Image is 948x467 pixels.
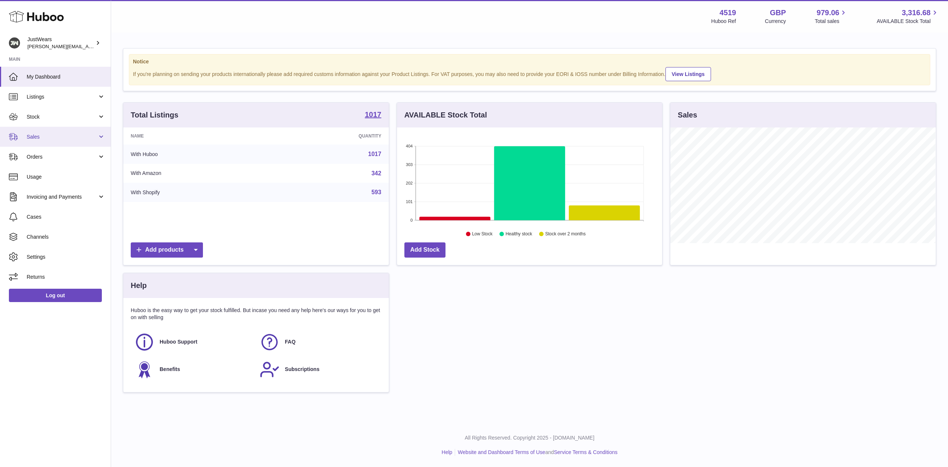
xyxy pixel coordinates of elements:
strong: Notice [133,58,926,65]
span: Stock [27,113,97,120]
div: Currency [765,18,786,25]
span: Benefits [160,366,180,373]
span: My Dashboard [27,73,105,80]
text: 202 [406,181,413,185]
a: Website and Dashboard Terms of Use [458,449,545,455]
span: Listings [27,93,97,100]
span: Cases [27,213,105,221]
a: FAQ [260,332,377,352]
a: 1017 [365,111,381,120]
td: With Shopify [123,183,268,202]
a: 3,316.68 AVAILABLE Stock Total [877,8,939,25]
span: [PERSON_NAME][EMAIL_ADDRESS][DOMAIN_NAME] [27,43,148,49]
a: Add products [131,242,203,258]
span: Channels [27,233,105,241]
a: Benefits [134,360,252,380]
a: Huboo Support [134,332,252,352]
span: 3,316.68 [902,8,931,18]
span: Usage [27,173,105,180]
a: 979.06 Total sales [815,8,848,25]
a: Log out [9,289,102,302]
span: AVAILABLE Stock Total [877,18,939,25]
span: Invoicing and Payments [27,193,97,201]
p: Huboo is the easy way to get your stock fulfilled. But incase you need any help here's our ways f... [131,307,381,321]
h3: Sales [678,110,697,120]
div: If you're planning on sending your products internationally please add required customs informati... [133,66,926,81]
td: With Amazon [123,164,268,183]
a: Help [442,449,453,455]
span: 979.06 [817,8,839,18]
strong: 1017 [365,111,381,118]
text: 404 [406,144,413,148]
img: josh@just-wears.com [9,37,20,49]
th: Name [123,127,268,145]
span: Returns [27,274,105,281]
text: 303 [406,162,413,167]
text: Low Stock [472,232,493,237]
strong: GBP [770,8,786,18]
div: JustWears [27,36,94,50]
a: Service Terms & Conditions [554,449,618,455]
a: 342 [371,170,381,176]
span: Settings [27,254,105,261]
text: 101 [406,199,413,204]
span: Orders [27,153,97,160]
strong: 4519 [720,8,736,18]
td: With Huboo [123,145,268,164]
text: 0 [410,218,413,222]
h3: Total Listings [131,110,178,120]
li: and [455,449,617,456]
text: Stock over 2 months [545,232,585,237]
text: Healthy stock [505,232,533,237]
a: View Listings [665,67,711,81]
a: Subscriptions [260,360,377,380]
a: Add Stock [404,242,445,258]
a: 1017 [368,151,381,157]
span: Total sales [815,18,848,25]
span: FAQ [285,338,296,345]
th: Quantity [268,127,388,145]
div: Huboo Ref [711,18,736,25]
span: Sales [27,133,97,140]
span: Subscriptions [285,366,319,373]
h3: AVAILABLE Stock Total [404,110,487,120]
p: All Rights Reserved. Copyright 2025 - [DOMAIN_NAME] [117,434,942,441]
a: 593 [371,189,381,195]
h3: Help [131,281,147,291]
span: Huboo Support [160,338,197,345]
